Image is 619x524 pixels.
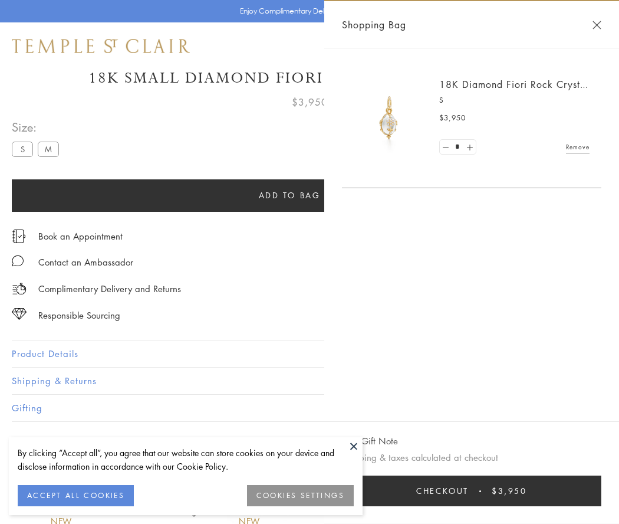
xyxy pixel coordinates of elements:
[12,39,190,53] img: Temple St. Clair
[440,140,452,155] a: Set quantity to 0
[292,94,328,110] span: $3,950
[18,446,354,473] div: By clicking “Accept all”, you agree that our website can store cookies on your device and disclos...
[439,112,466,124] span: $3,950
[18,485,134,506] button: ACCEPT ALL COOKIES
[12,117,64,137] span: Size:
[12,255,24,267] img: MessageIcon-01_2.svg
[38,142,59,156] label: M
[354,83,424,153] img: P51889-E11FIORI
[12,340,607,367] button: Product Details
[566,140,590,153] a: Remove
[463,140,475,155] a: Set quantity to 2
[38,255,133,270] div: Contact an Ambassador
[259,189,321,202] span: Add to bag
[12,395,607,421] button: Gifting
[12,68,607,89] h1: 18K Small Diamond Fiori Rock Crystal Amulet
[416,484,469,497] span: Checkout
[247,485,354,506] button: COOKIES SETTINGS
[38,281,181,296] p: Complimentary Delivery and Returns
[342,476,601,506] button: Checkout $3,950
[240,5,374,17] p: Enjoy Complimentary Delivery & Returns
[12,281,27,296] img: icon_delivery.svg
[342,434,398,448] button: Add Gift Note
[12,230,26,243] img: icon_appointment.svg
[12,368,607,394] button: Shipping & Returns
[592,21,601,30] button: Close Shopping Bag
[342,450,601,465] p: Shipping & taxes calculated at checkout
[38,308,120,323] div: Responsible Sourcing
[342,17,406,32] span: Shopping Bag
[12,142,33,156] label: S
[38,230,123,243] a: Book an Appointment
[492,484,527,497] span: $3,950
[12,179,567,212] button: Add to bag
[12,308,27,320] img: icon_sourcing.svg
[439,94,590,106] p: S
